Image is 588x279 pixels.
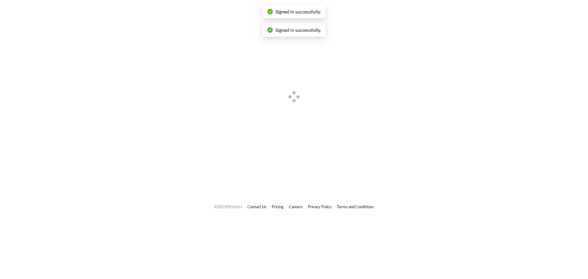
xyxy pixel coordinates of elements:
[267,27,273,33] span: check-circle
[337,204,374,209] a: Terms and Conditions
[289,204,303,209] a: Careers
[308,204,332,209] a: Privacy Policy
[275,9,321,14] span: Signed in successfully.
[272,204,284,209] a: Pricing
[275,27,321,33] span: Signed in successfully.
[247,204,266,209] a: Contact Us
[214,204,242,209] span: © 2025 Effortless
[267,9,273,14] span: check-circle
